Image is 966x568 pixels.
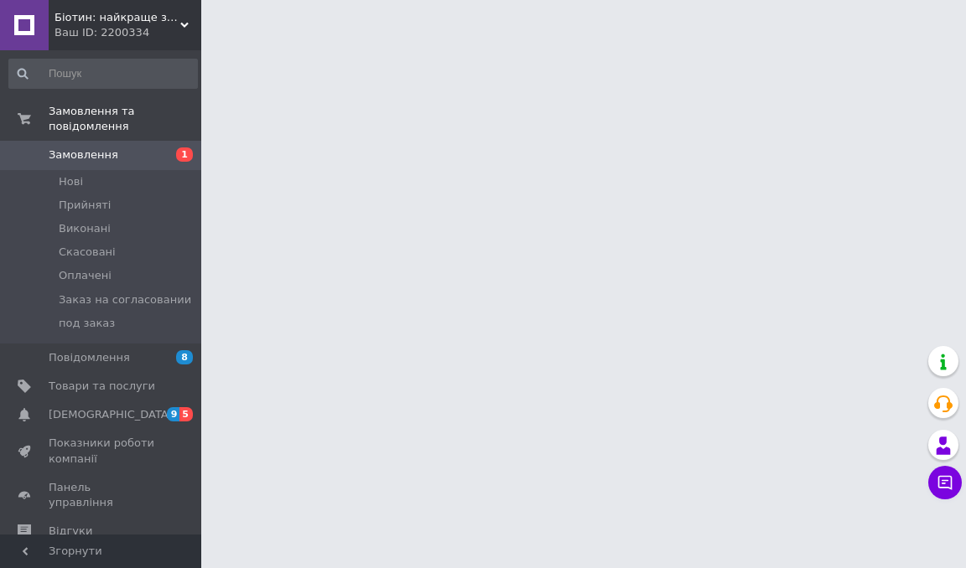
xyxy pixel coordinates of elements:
button: Чат з покупцем [928,466,962,499]
span: Показники роботи компанії [49,436,155,466]
span: Біотин: найкраще зі США в наявності та на замовлення [55,10,180,25]
span: Відгуки [49,524,92,539]
span: Замовлення та повідомлення [49,104,201,134]
span: Виконані [59,221,111,236]
span: Замовлення [49,147,118,163]
span: Оплачені [59,268,112,283]
span: Скасовані [59,245,116,260]
span: 9 [167,407,180,421]
span: [DEMOGRAPHIC_DATA] [49,407,173,422]
span: Нові [59,174,83,189]
span: Повідомлення [49,350,130,365]
span: под заказ [59,316,115,331]
span: 8 [176,350,193,364]
span: Прийняті [59,198,111,213]
span: Панель управління [49,480,155,510]
span: Заказ на согласовании [59,292,191,307]
span: 5 [179,407,193,421]
div: Ваш ID: 2200334 [55,25,201,40]
input: Пошук [8,59,198,89]
span: Товари та послуги [49,379,155,394]
span: 1 [176,147,193,162]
